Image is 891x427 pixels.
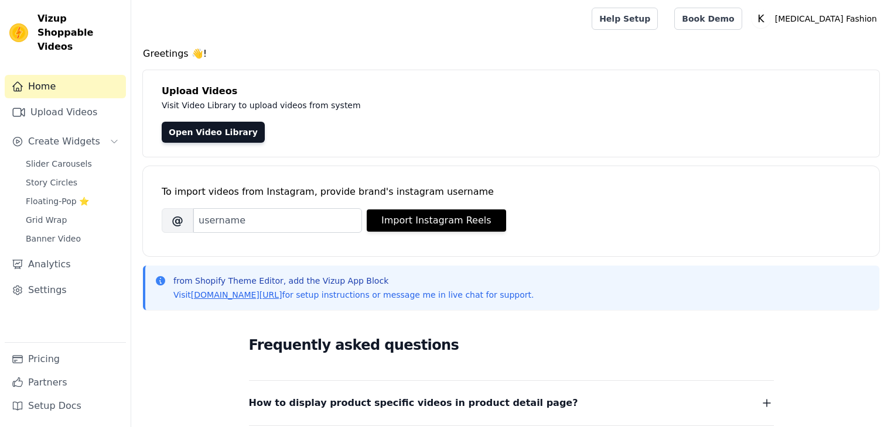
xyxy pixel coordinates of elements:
a: Home [5,75,126,98]
span: @ [162,208,193,233]
a: Partners [5,371,126,394]
a: Book Demo [674,8,742,30]
a: Grid Wrap [19,212,126,228]
a: Settings [5,278,126,302]
a: Analytics [5,253,126,276]
span: Story Circles [26,177,77,188]
img: Vizup [9,23,28,42]
a: Story Circles [19,174,126,191]
a: Setup Docs [5,394,126,418]
span: Floating-Pop ⭐ [26,195,89,207]
input: username [193,208,362,233]
span: Create Widgets [28,135,100,149]
a: [DOMAIN_NAME][URL] [191,290,282,299]
p: Visit for setup instructions or message me in live chat for support. [173,289,534,301]
text: K [757,13,764,25]
span: Grid Wrap [26,214,67,226]
h4: Upload Videos [162,84,861,98]
a: Slider Carousels [19,156,126,172]
span: Slider Carousels [26,158,92,170]
p: [MEDICAL_DATA] Fashion [770,8,882,29]
button: Import Instagram Reels [367,209,506,232]
a: Help Setup [592,8,658,30]
h4: Greetings 👋! [143,47,879,61]
a: Banner Video [19,230,126,247]
span: Banner Video [26,233,81,245]
p: from Shopify Theme Editor, add the Vizup App Block [173,275,534,287]
a: Upload Videos [5,101,126,124]
span: How to display product specific videos in product detail page? [249,395,578,411]
a: Open Video Library [162,122,265,143]
p: Visit Video Library to upload videos from system [162,98,687,112]
a: Pricing [5,347,126,371]
span: Vizup Shoppable Videos [37,12,121,54]
a: Floating-Pop ⭐ [19,193,126,209]
button: K [MEDICAL_DATA] Fashion [752,8,882,29]
button: Create Widgets [5,130,126,153]
h2: Frequently asked questions [249,333,774,357]
button: How to display product specific videos in product detail page? [249,395,774,411]
div: To import videos from Instagram, provide brand's instagram username [162,185,861,199]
